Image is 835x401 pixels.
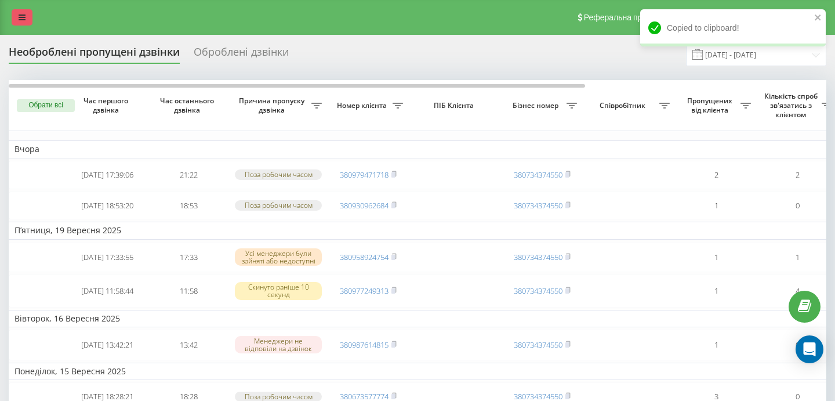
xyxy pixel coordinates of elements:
[340,169,389,180] a: 380979471718
[9,46,180,64] div: Необроблені пропущені дзвінки
[67,274,148,307] td: [DATE] 11:58:44
[514,339,562,350] a: 380734374550
[340,200,389,211] a: 380930962684
[814,13,822,24] button: close
[584,13,669,22] span: Реферальна програма
[235,169,322,179] div: Поза робочим часом
[340,252,389,262] a: 380958924754
[76,96,139,114] span: Час першого дзвінка
[333,101,393,110] span: Номер клієнта
[676,192,757,220] td: 1
[681,96,740,114] span: Пропущених від клієнта
[507,101,567,110] span: Бізнес номер
[67,330,148,360] td: [DATE] 13:42:21
[676,274,757,307] td: 1
[67,242,148,273] td: [DATE] 17:33:55
[514,286,562,296] a: 380734374550
[796,335,823,363] div: Open Intercom Messenger
[67,192,148,220] td: [DATE] 18:53:20
[235,200,322,210] div: Поза робочим часом
[235,248,322,266] div: Усі менеджери були зайняті або недоступні
[514,252,562,262] a: 380734374550
[157,96,220,114] span: Час останнього дзвінка
[148,274,229,307] td: 11:58
[235,336,322,353] div: Менеджери не відповіли на дзвінок
[640,9,826,46] div: Copied to clipboard!
[340,339,389,350] a: 380987614815
[676,330,757,360] td: 1
[676,242,757,273] td: 1
[514,200,562,211] a: 380734374550
[676,161,757,189] td: 2
[514,169,562,180] a: 380734374550
[148,242,229,273] td: 17:33
[194,46,289,64] div: Оброблені дзвінки
[763,92,822,119] span: Кількість спроб зв'язатись з клієнтом
[148,192,229,220] td: 18:53
[235,96,311,114] span: Причина пропуску дзвінка
[419,101,492,110] span: ПІБ Клієнта
[340,286,389,296] a: 380977249313
[17,99,75,112] button: Обрати всі
[148,330,229,360] td: 13:42
[148,161,229,189] td: 21:22
[589,101,659,110] span: Співробітник
[235,282,322,299] div: Скинуто раніше 10 секунд
[67,161,148,189] td: [DATE] 17:39:06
